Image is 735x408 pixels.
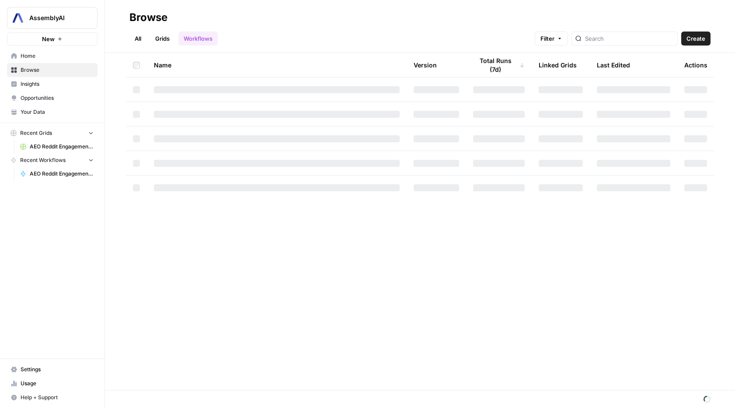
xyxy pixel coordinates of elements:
span: Recent Grids [20,129,52,137]
span: Browse [21,66,94,74]
span: AEO Reddit Engagement - Fork [30,170,94,178]
a: Workflows [178,32,218,46]
a: AEO Reddit Engagement - Fork [16,167,98,181]
div: Linked Grids [539,53,577,77]
a: Insights [7,77,98,91]
button: Create [681,32,711,46]
span: Your Data [21,108,94,116]
div: Total Runs (7d) [473,53,525,77]
span: Insights [21,80,94,88]
span: Settings [21,366,94,373]
span: Create [686,34,705,43]
a: Opportunities [7,91,98,105]
a: Grids [150,32,175,46]
span: Opportunities [21,94,94,102]
button: Help + Support [7,390,98,404]
img: AssemblyAI Logo [10,10,26,26]
span: Recent Workflows [20,156,66,164]
div: Actions [684,53,707,77]
div: Name [154,53,400,77]
span: Usage [21,380,94,387]
div: Last Edited [597,53,630,77]
div: Browse [129,11,167,25]
button: New [7,32,98,46]
span: AEO Reddit Engagement (3) [30,143,94,151]
button: Workspace: AssemblyAI [7,7,98,29]
button: Recent Workflows [7,154,98,167]
span: Home [21,52,94,60]
a: Browse [7,63,98,77]
span: AssemblyAI [29,14,82,22]
div: Version [414,53,437,77]
input: Search [585,34,674,43]
a: Usage [7,376,98,390]
a: AEO Reddit Engagement (3) [16,140,98,154]
span: Help + Support [21,394,94,401]
a: Home [7,49,98,63]
span: New [42,35,55,43]
a: All [129,32,146,46]
a: Your Data [7,105,98,119]
button: Filter [535,32,568,46]
span: Filter [540,34,554,43]
a: Settings [7,362,98,376]
button: Recent Grids [7,127,98,140]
